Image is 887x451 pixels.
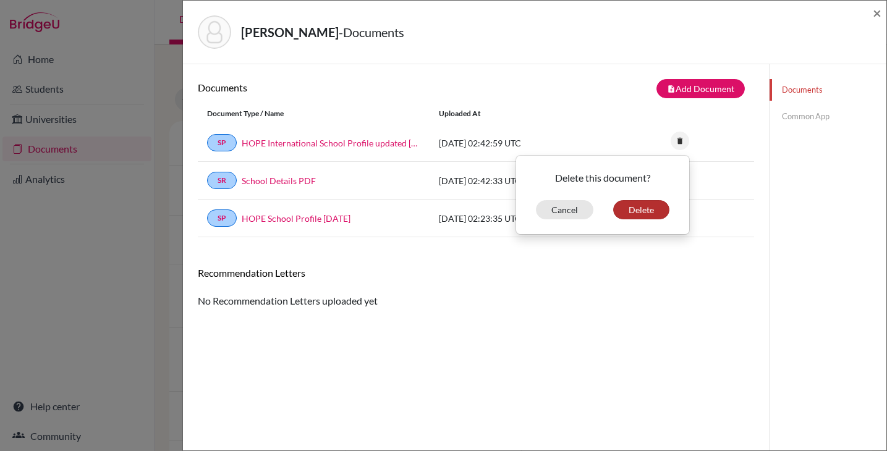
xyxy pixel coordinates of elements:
[516,155,690,235] div: delete
[339,25,404,40] span: - Documents
[430,108,615,119] div: Uploaded at
[667,85,676,93] i: note_add
[656,79,745,98] button: note_addAdd Document
[770,79,886,101] a: Documents
[671,133,689,150] a: delete
[536,200,593,219] button: Cancel
[242,174,316,187] a: School Details PDF
[198,82,476,93] h6: Documents
[430,212,615,225] div: [DATE] 02:23:35 UTC
[430,137,615,150] div: [DATE] 02:42:59 UTC
[613,200,669,219] button: Delete
[430,174,615,187] div: [DATE] 02:42:33 UTC
[207,172,237,189] a: SR
[671,132,689,150] i: delete
[873,4,881,22] span: ×
[770,106,886,127] a: Common App
[242,137,420,150] a: HOPE International School Profile updated [DATE][DOMAIN_NAME]_wide
[873,6,881,20] button: Close
[198,108,430,119] div: Document Type / Name
[207,134,237,151] a: SP
[242,212,350,225] a: HOPE School Profile [DATE]
[241,25,339,40] strong: [PERSON_NAME]
[198,267,754,279] h6: Recommendation Letters
[207,209,237,227] a: SP
[198,267,754,308] div: No Recommendation Letters uploaded yet
[526,171,679,185] p: Delete this document?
